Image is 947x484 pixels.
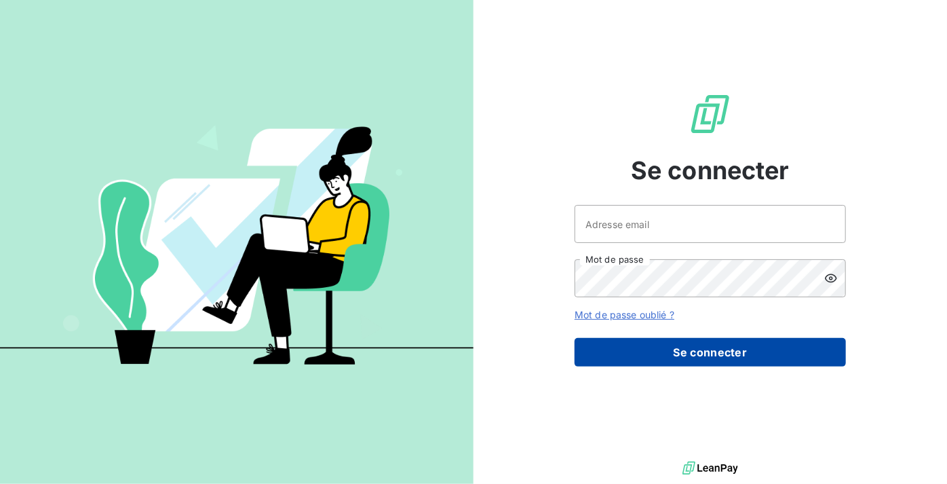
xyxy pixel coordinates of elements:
[575,338,846,367] button: Se connecter
[631,152,790,189] span: Se connecter
[575,309,674,320] a: Mot de passe oublié ?
[575,205,846,243] input: placeholder
[682,458,738,479] img: logo
[689,92,732,136] img: Logo LeanPay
